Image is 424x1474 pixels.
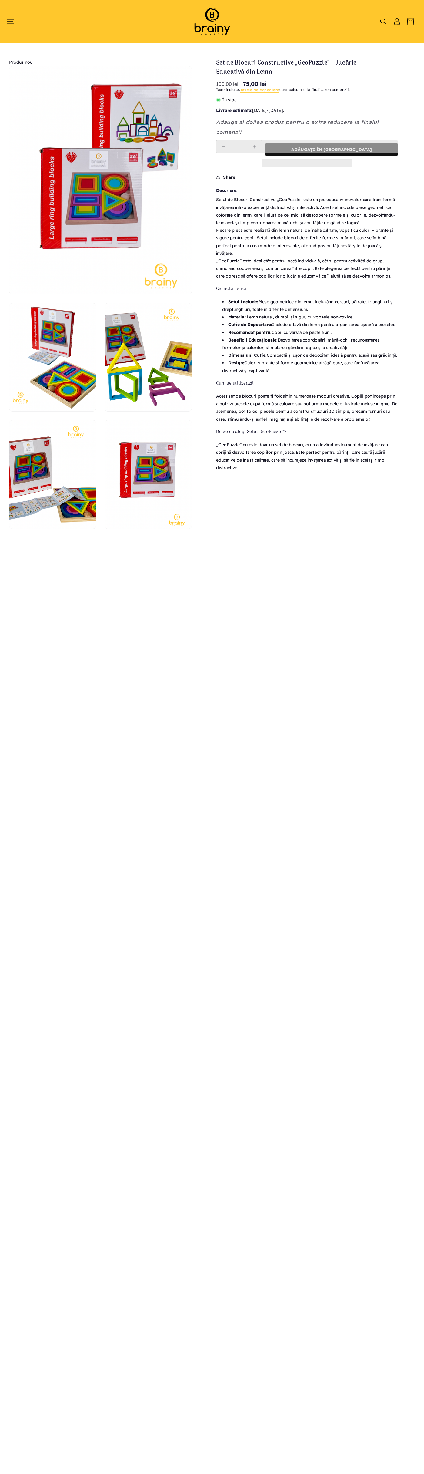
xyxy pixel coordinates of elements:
[222,329,398,336] li: Copii cu vârsta de peste 3 ani.
[222,352,398,359] li: Compactă și ușor de depozitat, ideală pentru acasă sau grădiniță.
[222,313,398,321] li: Lemn natural, durabil și sigur, cu vopsele non-toxice.
[216,227,398,257] p: Fiecare piesă este realizată din lemn natural de înaltă calitate, vopsit cu culori vibrante și si...
[216,170,235,184] summary: Share
[216,96,398,104] p: În stoc
[228,330,272,335] strong: Recomandat pentru:
[243,80,267,88] span: 75,00 lei
[228,337,278,343] strong: Beneficii Educaționale:
[216,441,398,472] p: „GeoPuzzle” nu este doar un set de blocuri, ci un adevărat instrument de învățare care sprijină d...
[228,314,247,320] strong: Material:
[222,298,398,313] li: Piese geometrice din lemn, incluzând cercuri, pătrate, triunghiuri și dreptunghiuri, toate în dif...
[222,336,398,352] li: Dezvoltarea coordonării mână-ochi, recunoașterea formelor și culorilor, stimularea gândirii logic...
[240,88,279,92] a: Taxele de expediere
[216,429,398,435] h4: De ce să alegi Setul „GeoPuzzle”?
[252,108,267,113] span: [DATE]
[216,87,398,93] div: Taxe incluse. sunt calculate la finalizarea comenzii.
[222,321,398,328] li: Include o tavă din lemn pentru organizarea ușoară a pieselor.
[379,18,387,25] summary: Căutați
[216,257,398,280] p: „GeoPuzzle” este ideal atât pentru joacă individuală, cât și pentru activități de grup, stimulând...
[216,80,238,88] s: 100,00 lei
[228,360,244,365] strong: Design:
[10,18,17,25] summary: Meniu
[216,392,398,423] p: Acest set de blocuri poate fi folosit în numeroase moduri creative. Copiii pot începe prin a potr...
[9,59,192,529] media-gallery: Vizualizatorul galeriei
[216,196,398,227] p: Setul de Blocuri Constructive „GeoPuzzle” este un joc educativ inovator care transformă învățarea...
[216,381,398,387] h4: Cum se utilizează
[216,286,398,292] h4: Caracteristici
[216,119,379,135] em: Adauga al doilea produs pentru o extra reducere la finalul comenzii.
[228,322,272,327] strong: Cutie de Depozitare:
[216,187,398,194] b: Descriere:
[222,359,398,374] li: Culori vibrante și forme geometrice atrăgătoare, care fac învățarea distractivă și captivantă.
[9,59,32,65] span: Produs nou
[228,299,258,305] strong: Setul Include:
[216,107,398,114] p: : - .
[186,6,238,37] img: Brainy Crafts
[216,108,251,113] b: Livrare estimată
[228,352,267,358] strong: Dimensiuni Cutie:
[269,108,283,113] span: [DATE]
[216,59,380,77] h1: Set de Blocuri Constructive „GeoPuzzle” - Jucărie Educativă din Lemn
